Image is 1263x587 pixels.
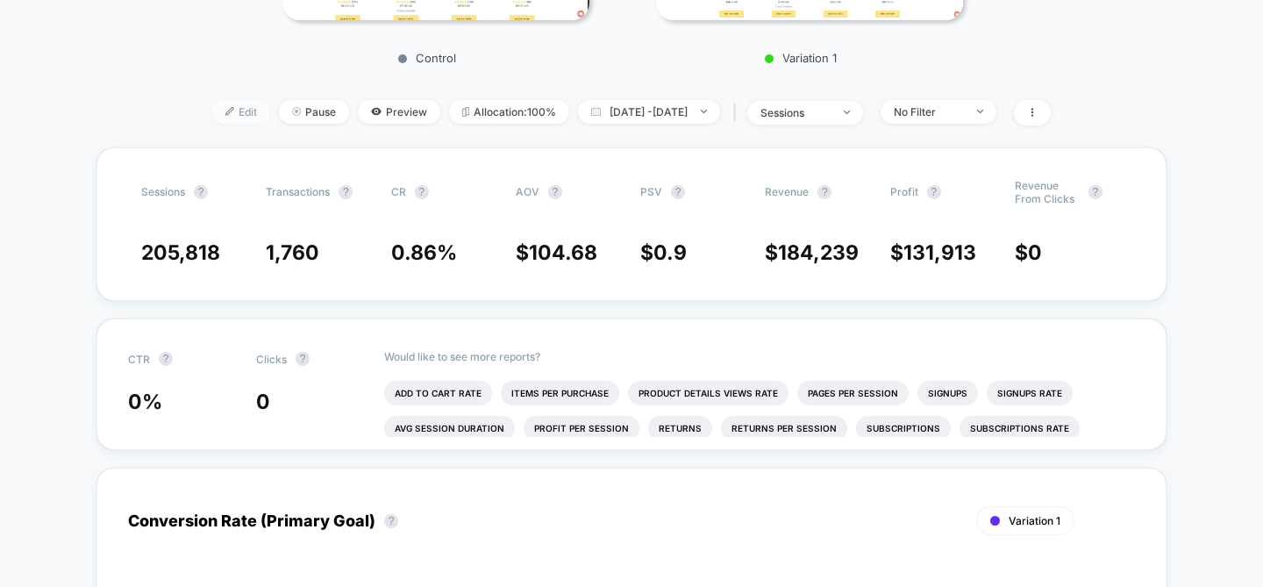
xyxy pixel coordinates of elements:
li: Pages Per Session [797,381,909,405]
img: end [292,107,301,116]
span: [DATE] - [DATE] [578,100,720,124]
li: Signups Rate [987,381,1073,405]
span: Edit [212,100,270,124]
img: end [701,110,707,113]
span: Variation 1 [1009,514,1060,527]
span: 104.68 [529,240,597,265]
span: CR [391,185,406,198]
button: ? [817,185,831,199]
button: ? [384,514,398,528]
span: $ [640,240,687,265]
span: 0 [256,390,270,414]
li: Avg Session Duration [384,416,515,440]
li: Subscriptions Rate [960,416,1080,440]
span: $ [516,240,597,265]
button: ? [296,352,310,366]
span: 205,818 [141,240,220,265]
div: No Filter [894,105,964,118]
span: 131,913 [903,240,976,265]
li: Add To Cart Rate [384,381,492,405]
span: 1,760 [266,240,319,265]
p: Would like to see more reports? [384,350,1135,363]
li: Returns [648,416,712,440]
button: ? [194,185,208,199]
span: 0.86 % [391,240,457,265]
button: ? [1088,185,1102,199]
span: 0 [1028,240,1042,265]
img: end [977,110,983,113]
button: ? [548,185,562,199]
li: Subscriptions [856,416,951,440]
p: Variation 1 [647,51,954,65]
img: calendar [591,107,601,116]
span: Pause [279,100,349,124]
span: Allocation: 100% [449,100,569,124]
span: Transactions [266,185,330,198]
p: Control [274,51,581,65]
span: $ [890,240,976,265]
li: Product Details Views Rate [628,381,788,405]
span: CTR [128,353,150,366]
img: rebalance [462,107,469,117]
span: 0.9 [653,240,687,265]
button: ? [671,185,685,199]
button: ? [159,352,173,366]
img: edit [225,107,234,116]
button: ? [339,185,353,199]
span: Revenue [765,185,809,198]
li: Profit Per Session [524,416,639,440]
li: Items Per Purchase [501,381,619,405]
span: 184,239 [778,240,859,265]
img: end [844,111,850,114]
span: 0 % [128,390,162,414]
span: Sessions [141,185,185,198]
span: Revenue From Clicks [1015,179,1080,205]
span: | [729,100,747,125]
li: Returns Per Session [721,416,847,440]
span: Profit [890,185,918,198]
span: $ [1015,240,1042,265]
span: AOV [516,185,539,198]
span: Clicks [256,353,287,366]
button: ? [415,185,429,199]
li: Signups [917,381,978,405]
span: PSV [640,185,662,198]
span: $ [765,240,859,265]
button: ? [927,185,941,199]
span: Preview [358,100,440,124]
div: sessions [760,106,831,119]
